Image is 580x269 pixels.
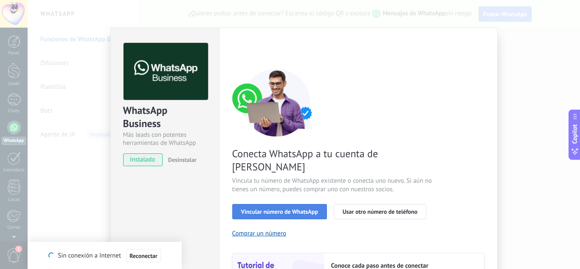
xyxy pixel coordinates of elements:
button: Reconectar [126,249,161,263]
span: Reconectar [130,253,158,259]
button: Usar otro número de teléfono [334,204,426,219]
img: logo_main.png [124,43,208,100]
div: Sin conexión a Internet [48,249,160,263]
button: Desinstalar [165,153,197,166]
span: Vincula tu número de WhatsApp existente o conecta uno nuevo. Si aún no tienes un número, puedes c... [232,177,434,194]
div: Más leads con potentes herramientas de WhatsApp [123,131,207,147]
span: Vincular número de WhatsApp [241,209,318,215]
span: Conecta WhatsApp a tu cuenta de [PERSON_NAME] [232,147,434,173]
img: connect number [232,68,321,136]
span: Usar otro número de teléfono [343,209,417,215]
span: Desinstalar [168,156,197,164]
button: Comprar un número [232,229,287,238]
div: WhatsApp Business [123,104,207,131]
button: Vincular número de WhatsApp [232,204,327,219]
span: Copilot [571,124,579,144]
span: instalado [124,153,162,166]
